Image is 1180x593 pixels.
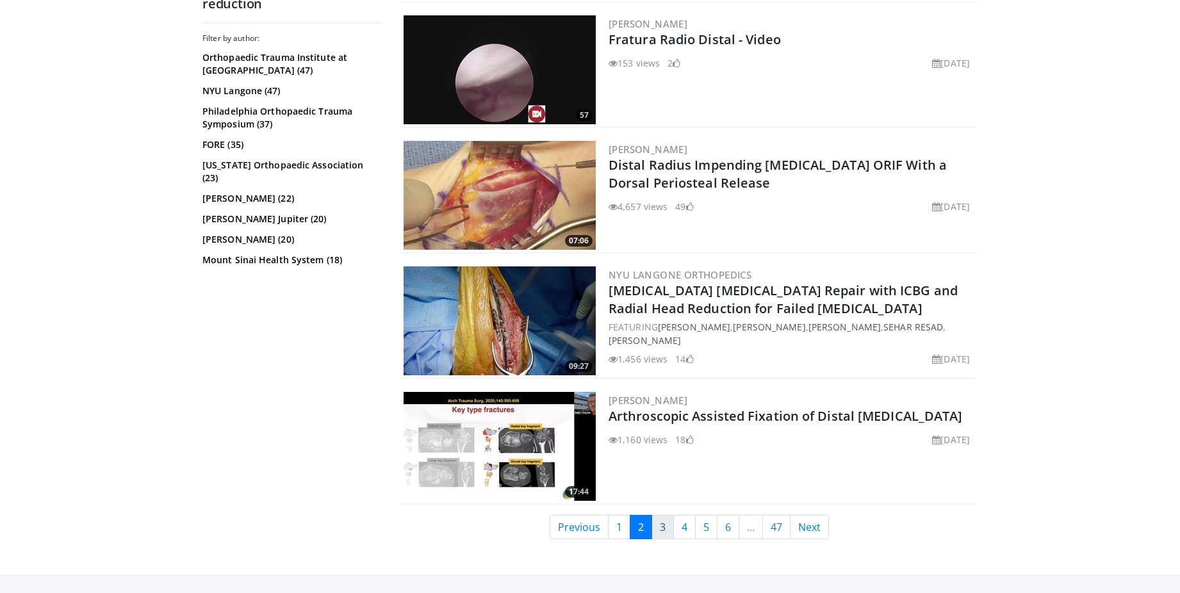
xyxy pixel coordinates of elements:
[609,394,687,407] a: [PERSON_NAME]
[609,156,947,191] a: Distal Radius Impending [MEDICAL_DATA] ORIF With a Dorsal Periosteal Release
[675,352,693,366] li: 14
[404,266,596,375] img: 701f4cd5-525e-4ba9-aa50-79fb4386ff7d.jpg.300x170_q85_crop-smart_upscale.jpg
[609,143,687,156] a: [PERSON_NAME]
[202,138,379,151] a: FORE (35)
[202,51,379,77] a: Orthopaedic Trauma Institute at [GEOGRAPHIC_DATA] (47)
[609,320,975,347] div: FEATURING , , , ,
[675,200,693,213] li: 49
[609,56,660,70] li: 153 views
[401,515,978,539] nav: Search results pages
[550,515,609,539] a: Previous
[576,110,593,121] span: 57
[202,105,379,131] a: Philadelphia Orthopaedic Trauma Symposium (37)
[565,361,593,372] span: 09:27
[668,56,680,70] li: 2
[608,515,630,539] a: 1
[404,15,596,124] a: 57
[202,33,382,44] h3: Filter by author:
[609,31,781,48] a: Fratura Radio Distal - Video
[932,56,970,70] li: [DATE]
[202,192,379,205] a: [PERSON_NAME] (22)
[630,515,652,539] a: 2
[565,486,593,498] span: 17:44
[651,515,674,539] a: 3
[609,352,668,366] li: 1,456 views
[202,233,379,246] a: [PERSON_NAME] (20)
[932,200,970,213] li: [DATE]
[404,392,596,501] a: 17:44
[762,515,791,539] a: 47
[673,515,696,539] a: 4
[202,85,379,97] a: NYU Langone (47)
[404,141,596,250] a: 07:06
[717,515,739,539] a: 6
[404,266,596,375] a: 09:27
[733,321,805,333] a: [PERSON_NAME]
[883,321,943,333] a: Sehar Resad
[609,334,681,346] a: [PERSON_NAME]
[609,282,958,317] a: [MEDICAL_DATA] [MEDICAL_DATA] Repair with ICBG and Radial Head Reduction for Failed [MEDICAL_DATA]
[609,17,687,30] a: [PERSON_NAME]
[932,352,970,366] li: [DATE]
[404,15,596,124] img: f4745347-b515-4a8d-9ef4-0312af284e8d.300x170_q85_crop-smart_upscale.jpg
[202,254,379,266] a: Mount Sinai Health System (18)
[404,392,596,501] img: b3affc95-9a05-4985-a49e-5efcb97c78a7.300x170_q85_crop-smart_upscale.jpg
[932,433,970,446] li: [DATE]
[675,433,693,446] li: 18
[609,200,668,213] li: 4,657 views
[565,235,593,247] span: 07:06
[202,213,379,225] a: [PERSON_NAME] Jupiter (20)
[808,321,881,333] a: [PERSON_NAME]
[202,159,379,184] a: [US_STATE] Orthopaedic Association (23)
[609,433,668,446] li: 1,160 views
[609,407,963,425] a: Arthroscopic Assisted Fixation of Distal [MEDICAL_DATA]
[790,515,829,539] a: Next
[695,515,717,539] a: 5
[404,141,596,250] img: f534314d-a933-4e29-9ccf-36b92175ce12.300x170_q85_crop-smart_upscale.jpg
[609,268,751,281] a: NYU Langone Orthopedics
[658,321,730,333] a: [PERSON_NAME]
